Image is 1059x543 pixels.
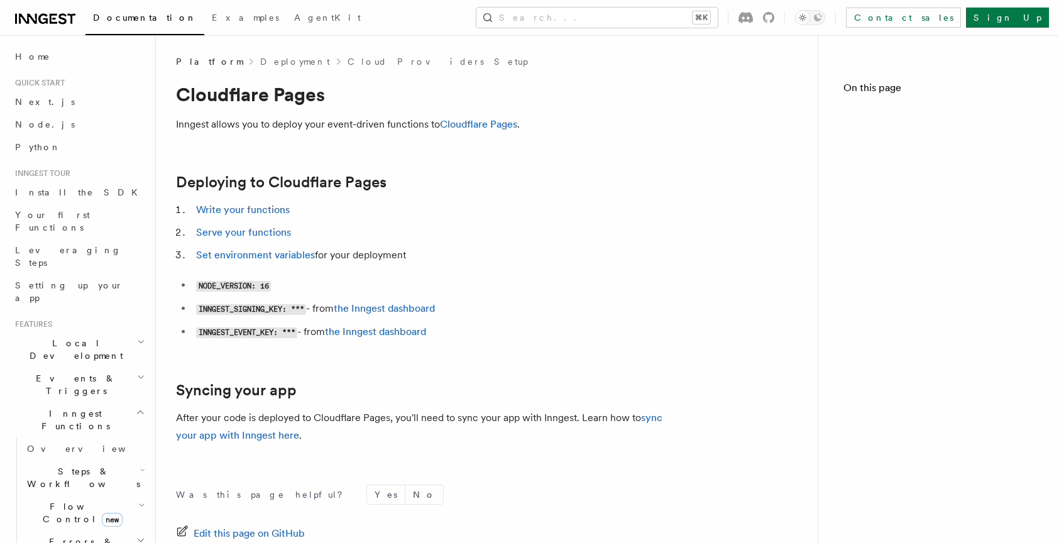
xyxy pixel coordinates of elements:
[176,173,387,191] a: Deploying to Cloudflare Pages
[334,302,435,314] a: the Inngest dashboard
[10,45,148,68] a: Home
[476,8,718,28] button: Search...⌘K
[196,281,271,292] code: NODE_VERSION: 16
[102,513,123,527] span: new
[196,304,306,315] code: INNGEST_SIGNING_KEY: ***
[194,525,305,542] span: Edit this page on GitHub
[15,50,50,63] span: Home
[966,8,1049,28] a: Sign Up
[10,239,148,274] a: Leveraging Steps
[10,113,148,136] a: Node.js
[10,204,148,239] a: Your first Functions
[15,97,75,107] span: Next.js
[176,381,297,399] a: Syncing your app
[176,409,679,444] p: After your code is deployed to Cloudflare Pages, you'll need to sync your app with Inngest. Learn...
[795,10,825,25] button: Toggle dark mode
[10,181,148,204] a: Install the SDK
[196,204,290,216] a: Write your functions
[22,437,148,460] a: Overview
[22,460,148,495] button: Steps & Workflows
[176,55,243,68] span: Platform
[15,280,123,303] span: Setting up your app
[212,13,279,23] span: Examples
[22,495,148,530] button: Flow Controlnew
[10,319,52,329] span: Features
[192,300,679,318] li: - from
[176,488,351,501] p: Was this page helpful?
[10,337,137,362] span: Local Development
[440,118,517,130] a: Cloudflare Pages
[15,245,121,268] span: Leveraging Steps
[85,4,204,35] a: Documentation
[176,83,679,106] h1: Cloudflare Pages
[367,485,405,504] button: Yes
[10,136,148,158] a: Python
[843,80,1034,101] h4: On this page
[287,4,368,34] a: AgentKit
[10,367,148,402] button: Events & Triggers
[693,11,710,24] kbd: ⌘K
[348,55,528,68] a: Cloud Providers Setup
[22,500,138,525] span: Flow Control
[260,55,330,68] a: Deployment
[10,407,136,432] span: Inngest Functions
[196,249,315,261] a: Set environment variables
[176,116,679,133] p: Inngest allows you to deploy your event-driven functions to .
[176,525,305,542] a: Edit this page on GitHub
[15,187,145,197] span: Install the SDK
[10,332,148,367] button: Local Development
[294,13,361,23] span: AgentKit
[196,226,291,238] a: Serve your functions
[10,372,137,397] span: Events & Triggers
[15,210,90,233] span: Your first Functions
[204,4,287,34] a: Examples
[10,168,70,178] span: Inngest tour
[405,485,443,504] button: No
[10,78,65,88] span: Quick start
[192,246,679,264] li: for your deployment
[27,444,156,454] span: Overview
[10,402,148,437] button: Inngest Functions
[192,323,679,341] li: - from
[196,327,297,338] code: INNGEST_EVENT_KEY: ***
[15,142,61,152] span: Python
[22,465,140,490] span: Steps & Workflows
[93,13,197,23] span: Documentation
[846,8,961,28] a: Contact sales
[10,274,148,309] a: Setting up your app
[325,326,426,337] a: the Inngest dashboard
[10,90,148,113] a: Next.js
[15,119,75,129] span: Node.js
